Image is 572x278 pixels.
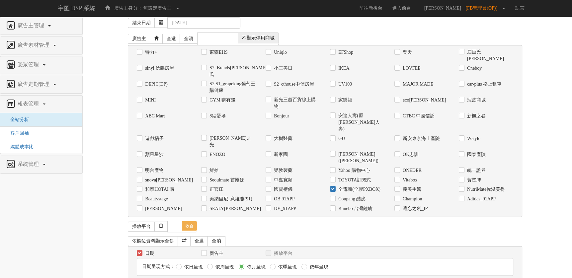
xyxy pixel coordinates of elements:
[16,161,42,167] span: 系統管理
[465,177,481,183] label: 賀眾牌
[208,186,223,193] label: 正官庄
[465,81,502,88] label: car-plus 格上租車
[5,159,77,170] a: 系統管理
[208,49,227,56] label: 東森EHS
[401,186,421,193] label: 義美生醫
[238,33,279,43] span: 不顯示停用商城
[143,167,164,174] label: 明台產物
[272,186,292,193] label: 國寶禮儀
[207,236,225,246] a: 全消
[337,205,372,212] label: Kanebo 台灣鐘紡
[143,97,156,104] label: MINI
[401,151,419,158] label: OK忠訓
[401,196,422,202] label: Champion
[208,205,256,212] label: SEALY[PERSON_NAME]
[272,97,320,110] label: 新光三越百貨線上購物
[208,250,223,257] label: 廣告主
[401,113,435,119] label: CTBC 中國信託
[245,264,266,270] label: 依月呈現
[142,264,175,269] span: 日期呈現方式：
[143,250,154,257] label: 日期
[5,117,29,122] a: 全站分析
[465,6,501,11] span: [FB管理員(OP)]
[208,81,256,94] label: S2 S1_grapeking葡萄王購健康
[401,167,422,174] label: ONEDER
[277,264,297,270] label: 依季呈現
[208,97,235,104] label: GYM 購有錢
[143,113,165,119] label: ABC Mart
[421,6,464,11] span: [PERSON_NAME]
[465,49,513,62] label: 屈臣氏[PERSON_NAME]
[337,186,380,193] label: 全電商(全聯PXBOX)
[208,135,256,148] label: [PERSON_NAME]之光
[272,135,292,142] label: 大樹醫藥
[337,196,366,202] label: Coupang 酷澎
[272,167,292,174] label: 樂敦製藥
[143,151,164,158] label: 蘋果星沙
[143,186,174,193] label: 和泰HOTAI 購
[308,264,328,270] label: 依年呈現
[114,6,142,11] span: 廣告主身分：
[180,34,198,44] a: 全消
[16,101,42,106] span: 報表管理
[337,167,370,174] label: Yahoo 購物中心
[272,177,292,183] label: 中嘉寬頻
[143,6,171,11] span: 無設定廣告主
[401,97,446,104] label: eco[PERSON_NAME]
[401,177,417,183] label: Vitabox
[337,151,384,164] label: [PERSON_NAME]([PERSON_NAME])
[401,81,433,88] label: MAJOR MADE
[465,196,496,202] label: Adidas_91APP
[208,65,256,78] label: S2_Brands[PERSON_NAME]氏
[337,81,352,88] label: UV100
[143,135,164,142] label: 遊戲橘子
[16,42,53,48] span: 廣告素材管理
[5,40,77,51] a: 廣告素材管理
[143,81,168,88] label: DEPIC(DP)
[272,49,287,56] label: Uniqlo
[465,97,486,104] label: 蝦皮商城
[465,113,486,119] label: 新楓之谷
[162,34,180,44] a: 全選
[401,49,412,56] label: 樂天
[5,131,29,136] span: 客戶回補
[401,205,428,212] label: 遺忘之劍_IP
[465,65,482,72] label: Oneboy
[143,65,174,72] label: sinyi 信義房屋
[143,49,157,56] label: 特力+
[143,196,168,202] label: Beautystage
[465,167,486,174] label: 統一證券
[401,135,440,142] label: 新安東京海上產險
[465,135,480,142] label: Wstyle
[337,177,371,183] label: TOYOTA訂閱式
[190,236,208,246] a: 全選
[337,49,353,56] label: EFShop
[208,196,252,202] label: 美納里尼_意維能(91)
[272,196,295,202] label: OB 91APP
[5,60,77,70] a: 受眾管理
[272,250,292,257] label: 播放平台
[182,221,197,231] span: 收合
[401,65,421,72] label: LOVFEE
[183,264,203,270] label: 依日呈現
[16,81,53,87] span: 廣告走期管理
[214,264,234,270] label: 依周呈現
[272,81,314,88] label: S2_cthouse中信房屋
[337,112,384,132] label: 安達人壽(原[PERSON_NAME]人壽)
[208,167,219,174] label: 鮮拾
[16,62,42,67] span: 受眾管理
[465,186,505,193] label: NutriMate你滋美得
[143,205,182,212] label: [PERSON_NAME]
[16,23,47,28] span: 廣告主管理
[337,135,345,142] label: GU
[272,113,289,119] label: Bonjour
[272,151,288,158] label: 新家園
[337,97,352,104] label: 家樂福
[208,177,244,183] label: Seoulmate 首爾妹
[208,113,226,119] label: 8結蛋捲
[143,177,191,183] label: snova[PERSON_NAME]
[5,144,34,149] a: 媒體成本比
[208,151,225,158] label: ENOZO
